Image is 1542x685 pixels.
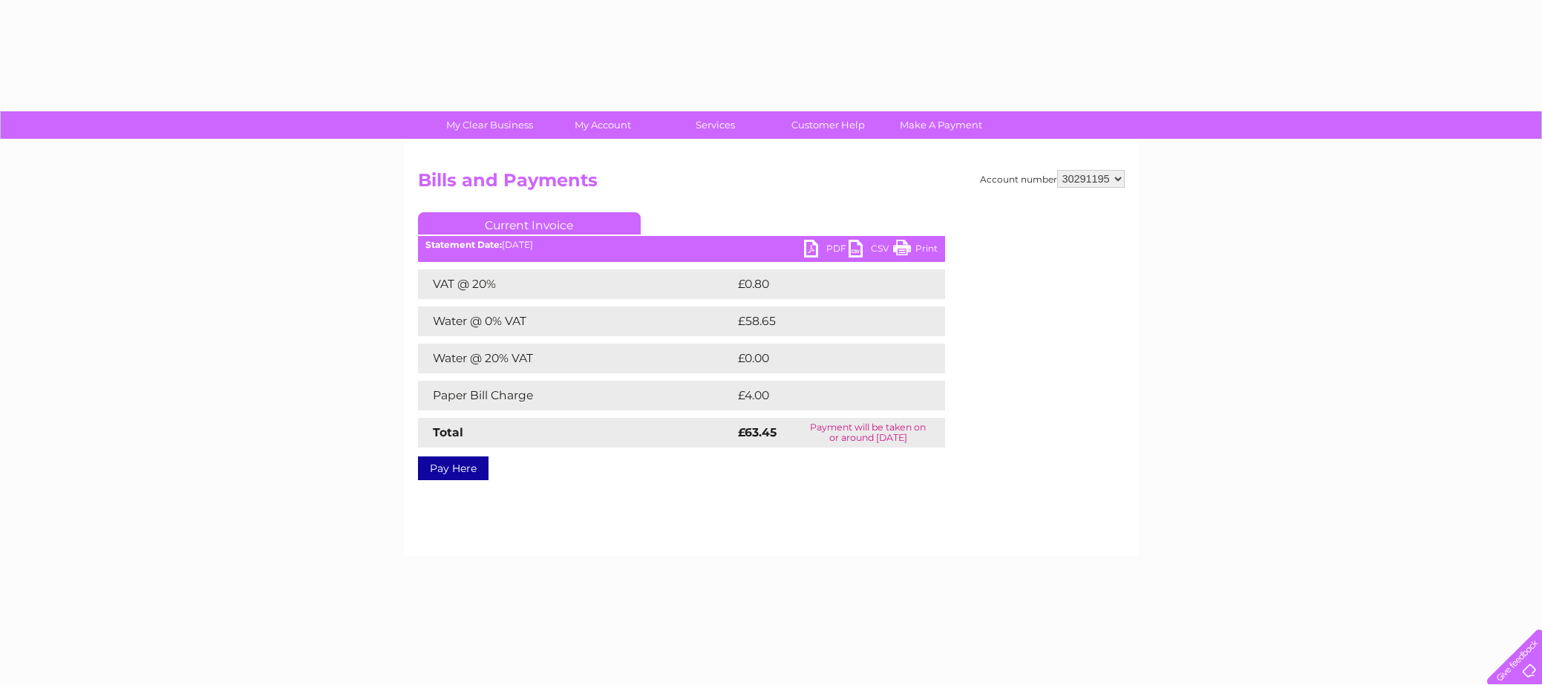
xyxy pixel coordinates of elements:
[738,425,777,439] strong: £63.45
[880,111,1002,139] a: Make A Payment
[654,111,777,139] a: Services
[734,344,911,373] td: £0.00
[418,212,641,235] a: Current Invoice
[425,239,502,250] b: Statement Date:
[418,381,734,410] td: Paper Bill Charge
[804,240,849,261] a: PDF
[849,240,893,261] a: CSV
[418,269,734,299] td: VAT @ 20%
[791,418,945,448] td: Payment will be taken on or around [DATE]
[428,111,551,139] a: My Clear Business
[767,111,889,139] a: Customer Help
[893,240,938,261] a: Print
[734,381,911,410] td: £4.00
[418,240,945,250] div: [DATE]
[418,456,489,480] a: Pay Here
[418,170,1125,198] h2: Bills and Payments
[433,425,463,439] strong: Total
[734,307,915,336] td: £58.65
[541,111,664,139] a: My Account
[418,307,734,336] td: Water @ 0% VAT
[418,344,734,373] td: Water @ 20% VAT
[734,269,911,299] td: £0.80
[980,170,1125,188] div: Account number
